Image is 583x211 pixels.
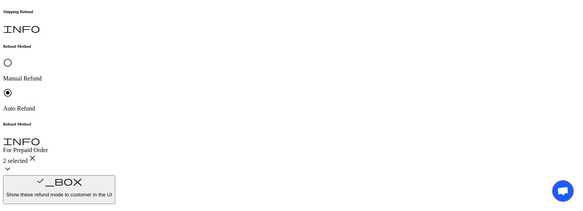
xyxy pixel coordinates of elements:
[3,175,115,204] button: Show these refund mode to customer in the UI
[3,88,12,97] span: radio_button_checked
[3,23,40,33] span: info
[3,44,580,49] h6: Refund Method
[3,75,580,82] p: Manual Refund
[28,154,37,163] span: close
[36,176,82,186] span: check_box
[3,58,12,67] span: radio_button_unchecked
[6,192,112,198] p: Show these refund mode to customer in the UI
[3,122,580,126] h6: Refund Method
[3,136,40,145] span: info
[3,157,28,164] span: 2 selected
[552,180,574,202] div: Open chat
[3,147,48,153] span: For Prepaid Order
[3,164,12,174] span: keyboard_arrow_down
[3,105,580,112] p: Auto Refund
